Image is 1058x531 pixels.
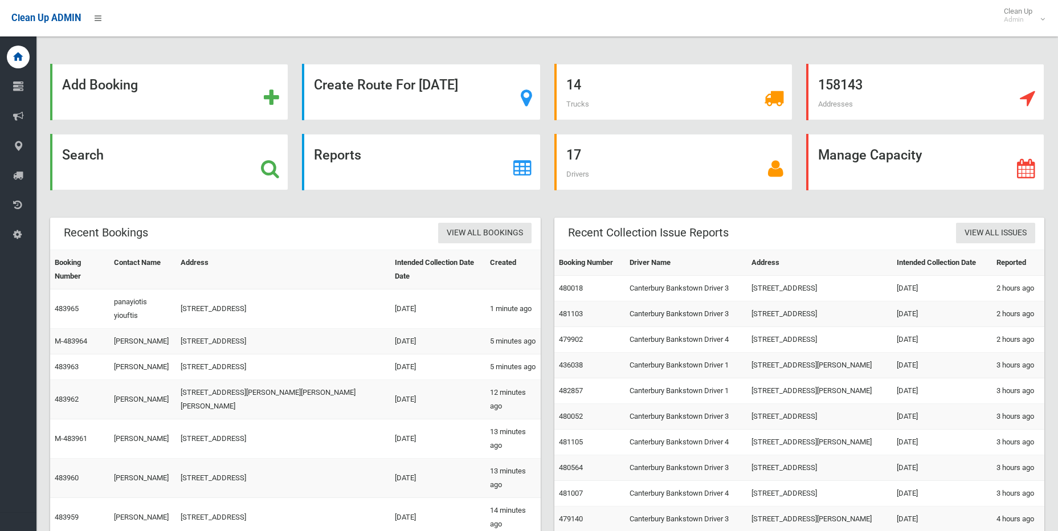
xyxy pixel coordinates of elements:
[50,134,288,190] a: Search
[818,100,853,108] span: Addresses
[992,327,1044,353] td: 2 hours ago
[109,459,177,498] td: [PERSON_NAME]
[625,327,747,353] td: Canterbury Bankstown Driver 4
[176,380,390,419] td: [STREET_ADDRESS][PERSON_NAME][PERSON_NAME][PERSON_NAME]
[992,353,1044,378] td: 3 hours ago
[992,250,1044,276] th: Reported
[554,134,793,190] a: 17 Drivers
[992,455,1044,481] td: 3 hours ago
[559,284,583,292] a: 480018
[747,430,892,455] td: [STREET_ADDRESS][PERSON_NAME]
[747,327,892,353] td: [STREET_ADDRESS]
[747,276,892,301] td: [STREET_ADDRESS]
[109,419,177,459] td: [PERSON_NAME]
[176,289,390,329] td: [STREET_ADDRESS]
[485,419,541,459] td: 13 minutes ago
[956,223,1035,244] a: View All Issues
[176,250,390,289] th: Address
[559,438,583,446] a: 481105
[109,250,177,289] th: Contact Name
[992,378,1044,404] td: 3 hours ago
[485,329,541,354] td: 5 minutes ago
[314,147,361,163] strong: Reports
[747,250,892,276] th: Address
[485,459,541,498] td: 13 minutes ago
[109,380,177,419] td: [PERSON_NAME]
[992,404,1044,430] td: 3 hours ago
[625,404,747,430] td: Canterbury Bankstown Driver 3
[485,380,541,419] td: 12 minutes ago
[1004,15,1032,24] small: Admin
[559,386,583,395] a: 482857
[747,455,892,481] td: [STREET_ADDRESS]
[559,412,583,420] a: 480052
[625,481,747,507] td: Canterbury Bankstown Driver 4
[625,455,747,481] td: Canterbury Bankstown Driver 3
[390,354,485,380] td: [DATE]
[55,434,87,443] a: M-483961
[625,301,747,327] td: Canterbury Bankstown Driver 3
[818,77,863,93] strong: 158143
[50,250,109,289] th: Booking Number
[559,335,583,344] a: 479902
[559,489,583,497] a: 481007
[566,147,581,163] strong: 17
[625,353,747,378] td: Canterbury Bankstown Driver 1
[390,250,485,289] th: Intended Collection Date Date
[176,329,390,354] td: [STREET_ADDRESS]
[625,250,747,276] th: Driver Name
[302,134,540,190] a: Reports
[55,395,79,403] a: 483962
[806,134,1044,190] a: Manage Capacity
[992,301,1044,327] td: 2 hours ago
[176,459,390,498] td: [STREET_ADDRESS]
[554,222,742,244] header: Recent Collection Issue Reports
[438,223,532,244] a: View All Bookings
[485,289,541,329] td: 1 minute ago
[992,481,1044,507] td: 3 hours ago
[55,337,87,345] a: M-483964
[559,514,583,523] a: 479140
[559,361,583,369] a: 436038
[50,64,288,120] a: Add Booking
[747,353,892,378] td: [STREET_ADDRESS][PERSON_NAME]
[390,419,485,459] td: [DATE]
[390,459,485,498] td: [DATE]
[314,77,458,93] strong: Create Route For [DATE]
[747,404,892,430] td: [STREET_ADDRESS]
[892,250,991,276] th: Intended Collection Date
[892,301,991,327] td: [DATE]
[992,430,1044,455] td: 3 hours ago
[747,481,892,507] td: [STREET_ADDRESS]
[998,7,1044,24] span: Clean Up
[390,329,485,354] td: [DATE]
[11,13,81,23] span: Clean Up ADMIN
[554,64,793,120] a: 14 Trucks
[302,64,540,120] a: Create Route For [DATE]
[55,513,79,521] a: 483959
[50,222,162,244] header: Recent Bookings
[625,378,747,404] td: Canterbury Bankstown Driver 1
[559,309,583,318] a: 481103
[625,276,747,301] td: Canterbury Bankstown Driver 3
[625,430,747,455] td: Canterbury Bankstown Driver 4
[566,170,589,178] span: Drivers
[747,301,892,327] td: [STREET_ADDRESS]
[485,354,541,380] td: 5 minutes ago
[55,362,79,371] a: 483963
[109,329,177,354] td: [PERSON_NAME]
[554,250,626,276] th: Booking Number
[892,455,991,481] td: [DATE]
[109,354,177,380] td: [PERSON_NAME]
[109,289,177,329] td: panayiotis yiouftis
[892,430,991,455] td: [DATE]
[892,353,991,378] td: [DATE]
[566,77,581,93] strong: 14
[892,276,991,301] td: [DATE]
[485,250,541,289] th: Created
[176,354,390,380] td: [STREET_ADDRESS]
[747,378,892,404] td: [STREET_ADDRESS][PERSON_NAME]
[892,327,991,353] td: [DATE]
[390,289,485,329] td: [DATE]
[62,147,104,163] strong: Search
